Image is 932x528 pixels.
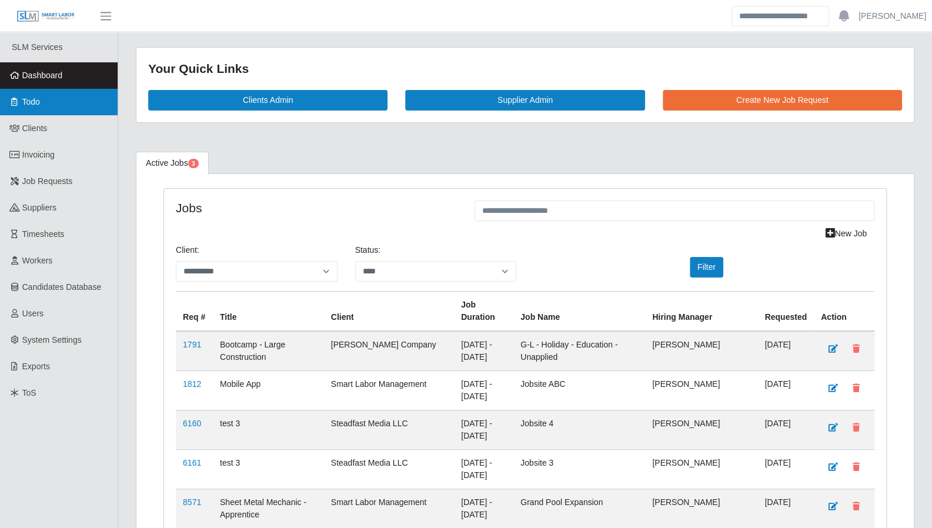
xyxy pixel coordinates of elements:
td: Steadfast Media LLC [324,449,454,489]
td: [DATE] [757,370,814,410]
th: Job Name [513,291,645,331]
td: Jobsite 3 [513,449,645,489]
th: Action [814,291,874,331]
label: Client: [176,244,199,256]
input: Search [731,6,829,26]
span: ToS [22,388,36,397]
span: Exports [22,362,50,371]
span: Candidates Database [22,282,102,292]
span: Suppliers [22,203,56,212]
td: [PERSON_NAME] Company [324,331,454,371]
span: Job Requests [22,176,73,186]
span: Pending Jobs [188,159,199,168]
td: [PERSON_NAME] [645,489,757,528]
th: Job Duration [454,291,513,331]
td: Jobsite ABC [513,370,645,410]
td: test 3 [213,449,324,489]
td: [DATE] [757,410,814,449]
span: Todo [22,97,40,106]
a: Supplier Admin [405,90,644,111]
td: Jobsite 4 [513,410,645,449]
td: [DATE] [757,449,814,489]
span: Users [22,309,44,318]
div: Your Quick Links [148,59,902,78]
label: Status: [355,244,381,256]
td: Grand Pool Expansion [513,489,645,528]
td: Smart Labor Management [324,489,454,528]
td: test 3 [213,410,324,449]
span: SLM Services [12,42,62,52]
td: [DATE] - [DATE] [454,370,513,410]
td: [DATE] [757,489,814,528]
a: New Job [818,223,874,244]
td: Steadfast Media LLC [324,410,454,449]
a: 8571 [183,497,201,507]
a: Clients Admin [148,90,388,111]
th: Requested [757,291,814,331]
th: Client [324,291,454,331]
th: Title [213,291,324,331]
td: Sheet Metal Mechanic - Apprentice [213,489,324,528]
td: Smart Labor Management [324,370,454,410]
a: 6161 [183,458,201,467]
td: [DATE] [757,331,814,371]
span: Invoicing [22,150,55,159]
td: [DATE] - [DATE] [454,331,513,371]
a: Create New Job Request [663,90,902,111]
span: Workers [22,256,53,265]
th: Req # [176,291,213,331]
span: Clients [22,123,48,133]
td: G-L - Holiday - Education - Unapplied [513,331,645,371]
a: 1791 [183,340,201,349]
a: 1812 [183,379,201,389]
td: [DATE] - [DATE] [454,449,513,489]
td: [DATE] - [DATE] [454,489,513,528]
a: Active Jobs [136,152,209,175]
th: Hiring Manager [645,291,757,331]
td: [DATE] - [DATE] [454,410,513,449]
td: [PERSON_NAME] [645,449,757,489]
img: SLM Logo [16,10,75,23]
h4: Jobs [176,200,457,215]
span: Timesheets [22,229,65,239]
td: Bootcamp - Large Construction [213,331,324,371]
button: Filter [690,257,723,278]
td: [PERSON_NAME] [645,370,757,410]
a: 6160 [183,419,201,428]
td: [PERSON_NAME] [645,331,757,371]
a: [PERSON_NAME] [858,10,926,22]
td: Mobile App [213,370,324,410]
span: Dashboard [22,71,63,80]
td: [PERSON_NAME] [645,410,757,449]
span: System Settings [22,335,82,345]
